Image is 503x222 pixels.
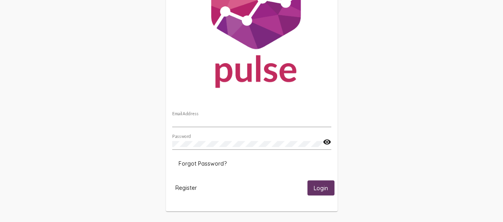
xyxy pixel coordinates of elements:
mat-icon: visibility [323,137,331,147]
span: Forgot Password? [179,160,227,167]
span: Login [314,185,328,192]
button: Forgot Password? [172,156,233,171]
span: Register [175,184,197,191]
button: Login [307,180,334,195]
button: Register [169,180,203,195]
